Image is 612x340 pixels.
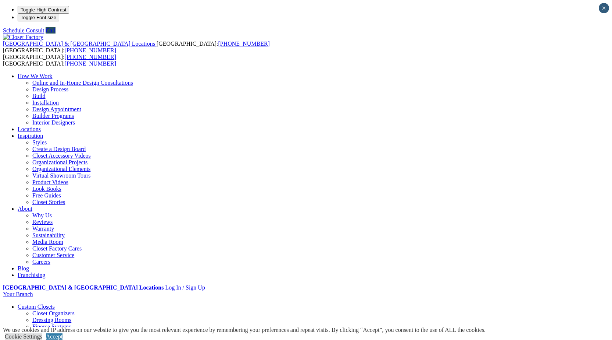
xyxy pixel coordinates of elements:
[32,153,91,159] a: Closet Accessory Videos
[32,139,47,146] a: Styles
[32,239,63,245] a: Media Room
[18,6,69,14] button: Toggle High Contrast
[32,225,54,232] a: Warranty
[3,327,486,333] div: We use cookies and IP address on our website to give you the most relevant experience by remember...
[218,41,269,47] a: [PHONE_NUMBER]
[32,113,74,119] a: Builder Programs
[32,323,71,330] a: Finesse Systems
[18,126,41,132] a: Locations
[32,159,87,165] a: Organizational Projects
[65,54,116,60] a: [PHONE_NUMBER]
[32,212,52,218] a: Why Us
[3,41,157,47] a: [GEOGRAPHIC_DATA] & [GEOGRAPHIC_DATA] Locations
[3,27,44,34] a: Schedule Consult
[32,192,61,199] a: Free Guides
[32,99,59,106] a: Installation
[65,47,116,53] a: [PHONE_NUMBER]
[165,284,205,291] a: Log In / Sign Up
[32,219,53,225] a: Reviews
[32,86,68,92] a: Design Process
[32,80,133,86] a: Online and In-Home Design Consultations
[21,15,56,20] span: Toggle Font size
[18,265,29,271] a: Blog
[32,106,81,112] a: Design Appointment
[32,259,50,265] a: Careers
[3,291,33,297] a: Your Branch
[3,284,164,291] a: [GEOGRAPHIC_DATA] & [GEOGRAPHIC_DATA] Locations
[18,133,43,139] a: Inspiration
[32,310,75,316] a: Closet Organizers
[18,272,46,278] a: Franchising
[5,333,42,340] a: Cookie Settings
[32,166,90,172] a: Organizational Elements
[32,245,82,252] a: Closet Factory Cares
[21,7,66,13] span: Toggle High Contrast
[32,186,61,192] a: Look Books
[18,73,53,79] a: How We Work
[3,34,43,41] img: Closet Factory
[32,93,46,99] a: Build
[32,232,65,238] a: Sustainability
[32,252,74,258] a: Customer Service
[65,60,116,67] a: [PHONE_NUMBER]
[46,27,56,34] a: Call
[32,146,86,152] a: Create a Design Board
[32,317,71,323] a: Dressing Rooms
[46,333,62,340] a: Accept
[32,172,91,179] a: Virtual Showroom Tours
[32,199,65,205] a: Closet Stories
[18,206,32,212] a: About
[32,119,75,126] a: Interior Designers
[18,304,55,310] a: Custom Closets
[3,41,155,47] span: [GEOGRAPHIC_DATA] & [GEOGRAPHIC_DATA] Locations
[32,179,68,185] a: Product Videos
[18,14,59,21] button: Toggle Font size
[3,54,116,67] span: [GEOGRAPHIC_DATA]: [GEOGRAPHIC_DATA]:
[599,3,609,13] button: Close
[3,41,270,53] span: [GEOGRAPHIC_DATA]: [GEOGRAPHIC_DATA]:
